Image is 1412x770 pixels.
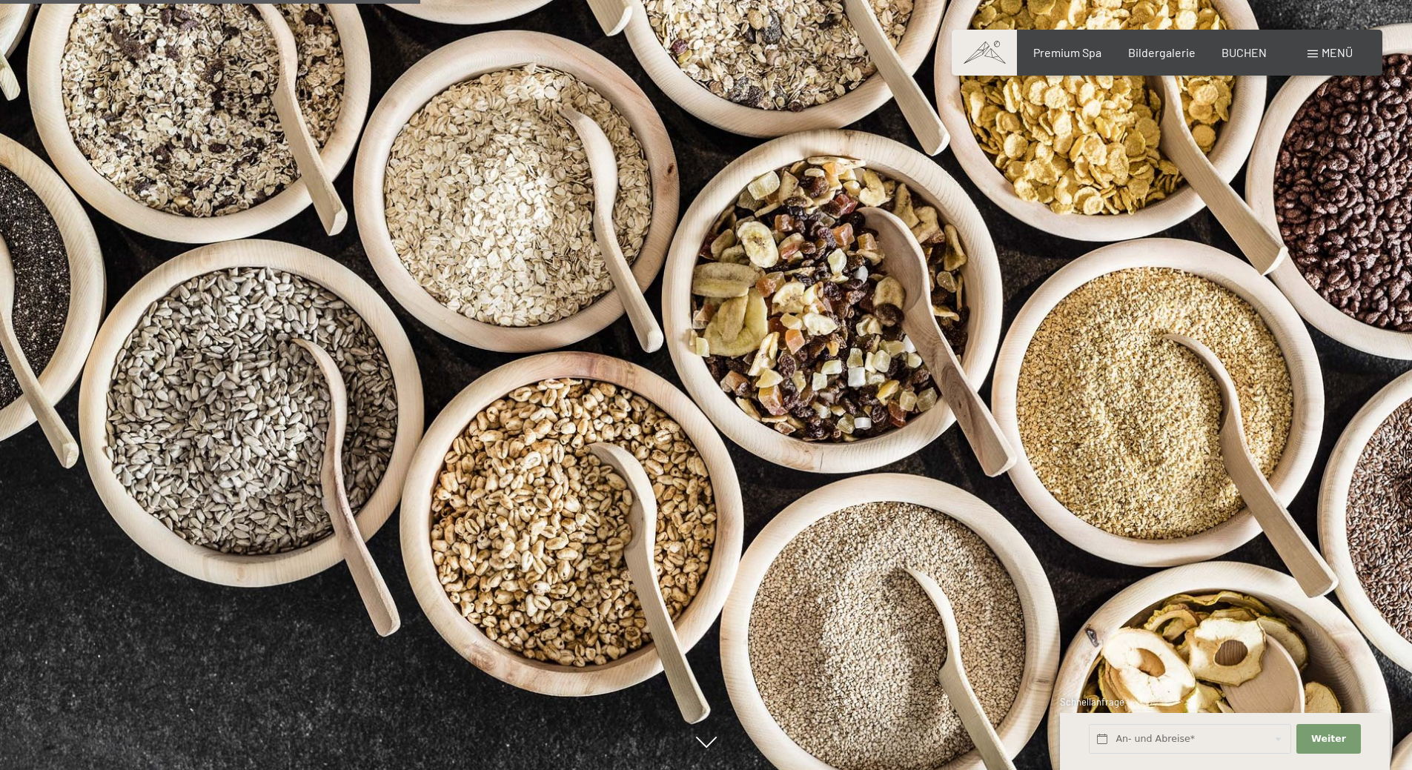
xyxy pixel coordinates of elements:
a: Premium Spa [1033,45,1101,59]
span: Weiter [1311,732,1346,746]
a: Bildergalerie [1128,45,1196,59]
button: Weiter [1296,724,1360,754]
span: Menü [1322,45,1353,59]
a: BUCHEN [1222,45,1267,59]
span: Schnellanfrage [1060,696,1124,708]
